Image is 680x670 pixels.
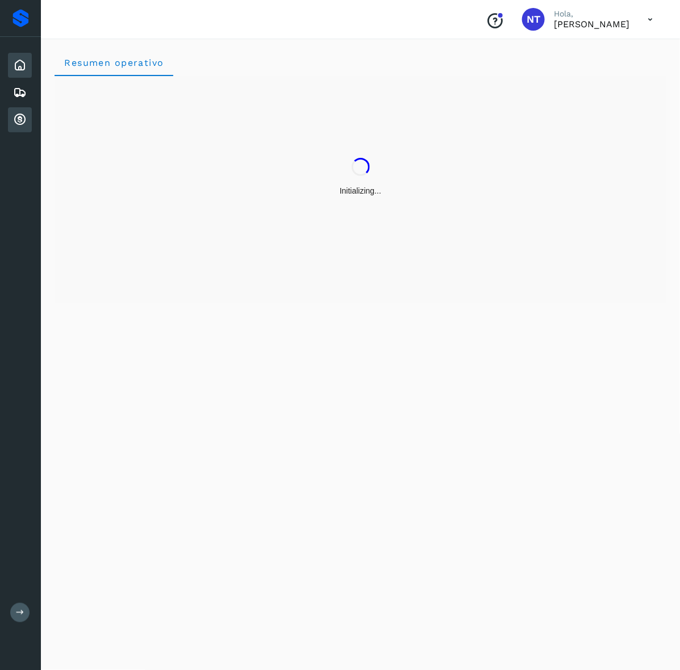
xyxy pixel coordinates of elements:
div: Embarques [8,80,32,105]
div: Cuentas por cobrar [8,107,32,132]
p: Hola, [554,9,629,19]
div: Inicio [8,53,32,78]
p: Norberto Tula Tepo [554,19,629,30]
span: Resumen operativo [64,57,164,68]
